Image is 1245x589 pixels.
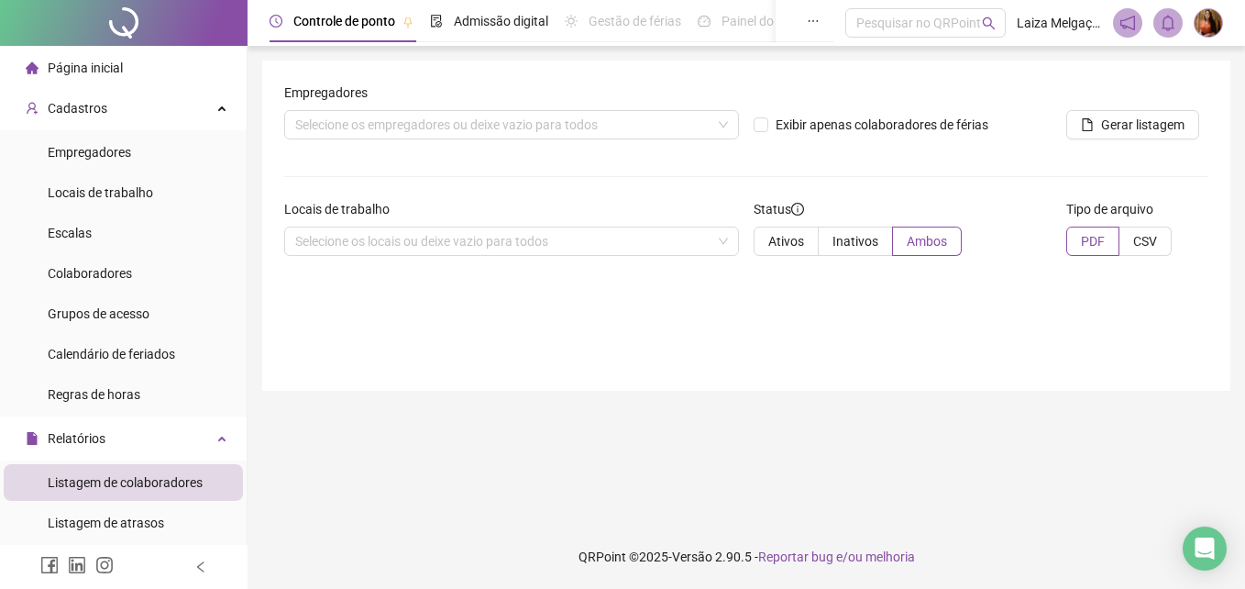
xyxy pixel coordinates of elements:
span: pushpin [402,17,413,28]
span: Admissão digital [454,14,548,28]
span: Inativos [832,234,878,249]
span: Ambos [907,234,947,249]
span: Grupos de acesso [48,306,149,321]
span: info-circle [791,203,804,216]
span: Página inicial [48,61,123,75]
span: Controle de ponto [293,14,395,28]
span: Tipo de arquivo [1066,199,1153,219]
span: Calendário de feriados [48,347,175,361]
span: clock-circle [270,15,282,28]
span: search [982,17,996,30]
span: home [26,61,39,74]
span: Listagem de colaboradores [48,475,203,490]
span: Empregadores [48,145,131,160]
span: Reportar bug e/ou melhoria [758,550,915,564]
span: user-add [26,102,39,115]
span: file [26,432,39,445]
span: Versão [672,550,712,564]
span: linkedin [68,556,86,574]
span: Regras de horas [48,387,140,402]
div: Open Intercom Messenger [1183,527,1227,571]
span: Status [754,199,804,219]
span: bell [1160,15,1176,31]
span: Gestão de férias [589,14,681,28]
span: facebook [40,556,59,574]
span: file-done [430,15,443,28]
span: left [194,561,207,573]
span: Escalas [48,226,92,240]
span: Colaboradores [48,266,132,281]
span: PDF [1081,234,1105,249]
img: 85600 [1195,9,1222,37]
span: ellipsis [807,15,820,28]
span: instagram [95,556,114,574]
span: Locais de trabalho [48,185,153,200]
span: Painel do DP [722,14,793,28]
span: dashboard [698,15,711,28]
span: CSV [1133,234,1157,249]
span: file [1081,118,1094,131]
span: Exibir apenas colaboradores de férias [768,115,996,135]
span: Relatórios [48,431,105,446]
span: Cadastros [48,101,107,116]
span: notification [1119,15,1136,31]
button: Gerar listagem [1066,110,1199,139]
span: Laiza Melgaço - DL Cargo [1017,13,1103,33]
label: Empregadores [284,83,380,103]
span: sun [565,15,578,28]
label: Locais de trabalho [284,199,402,219]
span: Gerar listagem [1101,115,1184,135]
footer: QRPoint © 2025 - 2.90.5 - [248,525,1245,589]
span: Ativos [768,234,804,249]
span: Listagem de atrasos [48,516,164,530]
